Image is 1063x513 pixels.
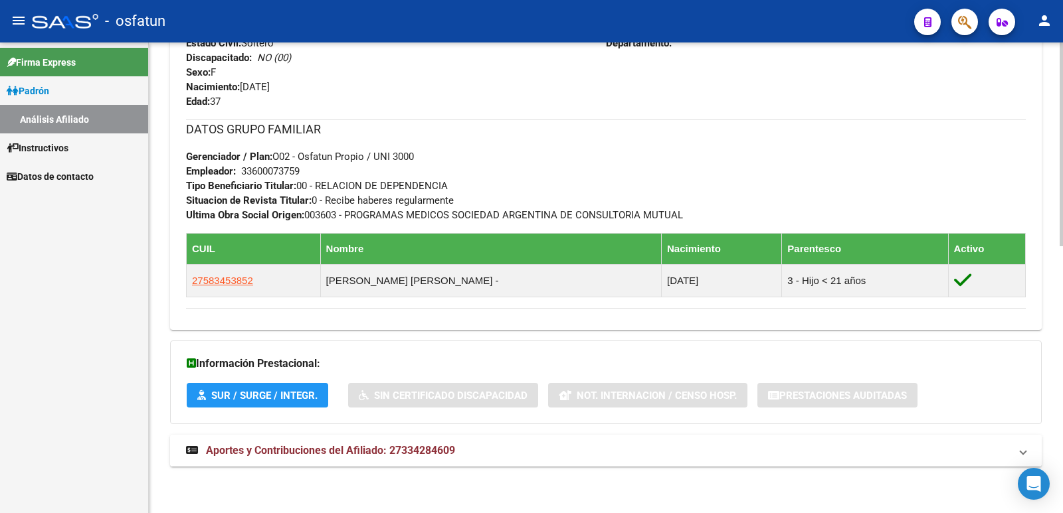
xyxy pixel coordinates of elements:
[105,7,165,36] span: - osfatun
[661,233,781,264] th: Nacimiento
[1036,13,1052,29] mat-icon: person
[7,141,68,155] span: Instructivos
[186,180,448,192] span: 00 - RELACION DE DEPENDENCIA
[192,275,253,286] span: 27583453852
[186,209,304,221] strong: Ultima Obra Social Origen:
[7,169,94,184] span: Datos de contacto
[186,165,236,177] strong: Empleador:
[187,354,1025,373] h3: Información Prestacional:
[320,264,661,297] td: [PERSON_NAME] [PERSON_NAME] -
[187,233,321,264] th: CUIL
[348,383,538,407] button: Sin Certificado Discapacidad
[187,383,328,407] button: SUR / SURGE / INTEGR.
[257,52,291,64] i: NO (00)
[186,52,252,64] strong: Discapacitado:
[170,435,1042,467] mat-expansion-panel-header: Aportes y Contribuciones del Afiliado: 27334284609
[186,151,414,163] span: O02 - Osfatun Propio / UNI 3000
[320,233,661,264] th: Nombre
[7,84,49,98] span: Padrón
[948,233,1026,264] th: Activo
[206,444,455,457] span: Aportes y Contribuciones del Afiliado: 27334284609
[186,96,221,108] span: 37
[186,96,210,108] strong: Edad:
[577,390,737,402] span: Not. Internacion / Censo Hosp.
[186,66,211,78] strong: Sexo:
[1018,468,1050,500] div: Open Intercom Messenger
[186,37,241,49] strong: Estado Civil:
[757,383,918,407] button: Prestaciones Auditadas
[211,390,318,402] span: SUR / SURGE / INTEGR.
[782,233,948,264] th: Parentesco
[186,194,454,206] span: 0 - Recibe haberes regularmente
[11,13,27,29] mat-icon: menu
[186,81,240,93] strong: Nacimiento:
[186,151,272,163] strong: Gerenciador / Plan:
[186,81,270,93] span: [DATE]
[186,180,296,192] strong: Tipo Beneficiario Titular:
[186,37,274,49] span: Soltero
[186,194,312,206] strong: Situacion de Revista Titular:
[186,66,216,78] span: F
[186,120,1026,139] h3: DATOS GRUPO FAMILIAR
[186,209,683,221] span: 003603 - PROGRAMAS MEDICOS SOCIEDAD ARGENTINA DE CONSULTORIA MUTUAL
[548,383,747,407] button: Not. Internacion / Censo Hosp.
[782,264,948,297] td: 3 - Hijo < 21 años
[779,390,907,402] span: Prestaciones Auditadas
[606,37,672,49] strong: Departamento:
[7,55,76,70] span: Firma Express
[661,264,781,297] td: [DATE]
[241,164,300,179] div: 33600073759
[374,390,528,402] span: Sin Certificado Discapacidad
